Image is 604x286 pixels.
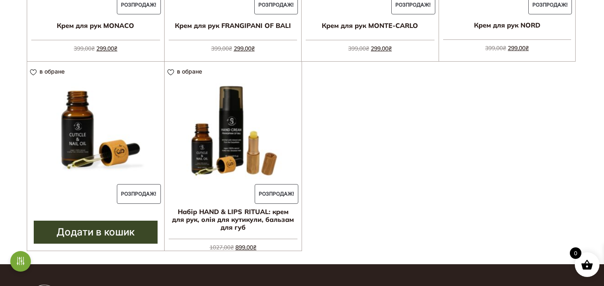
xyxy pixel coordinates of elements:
[229,45,232,52] span: ₴
[165,15,302,36] h2: Крем для рук FRANGIPANI OF BALI
[27,62,164,204] a: Розпродаж!
[117,184,160,204] span: Розпродаж!
[439,15,576,35] h2: Крем для рук NORD
[167,69,174,76] img: unfavourite.svg
[388,45,392,52] span: ₴
[253,244,256,251] span: ₴
[165,62,302,242] a: Розпродаж! Набір HAND & LIPS RITUAL: крем для рук, олія для кутикули, бальзам для губ
[570,247,581,259] span: 0
[371,45,392,52] bdi: 299,00
[177,68,202,75] span: в обране
[167,68,205,75] a: в обране
[302,15,439,36] h2: Крем для рук MONTE-CARLO
[91,45,95,52] span: ₴
[251,45,255,52] span: ₴
[348,45,369,52] bdi: 399,00
[96,45,117,52] bdi: 299,00
[366,45,369,52] span: ₴
[255,184,298,204] span: Розпродаж!
[211,45,232,52] bdi: 399,00
[230,244,234,251] span: ₴
[114,45,117,52] span: ₴
[485,44,506,52] bdi: 399,00
[39,68,65,75] span: в обране
[165,205,302,235] h2: Набір HAND & LIPS RITUAL: крем для рук, олія для кутикули, бальзам для губ
[508,44,529,52] bdi: 299,00
[235,244,256,251] bdi: 899,00
[234,45,255,52] bdi: 299,00
[30,68,67,75] a: в обране
[74,45,95,52] bdi: 399,00
[30,69,37,76] img: unfavourite.svg
[503,44,506,52] span: ₴
[27,15,164,36] h2: Крем для рук MONACO
[525,44,529,52] span: ₴
[209,244,234,251] bdi: 1027,00
[34,221,158,244] a: Додати в кошик: “Олія для кутикули з арганою”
